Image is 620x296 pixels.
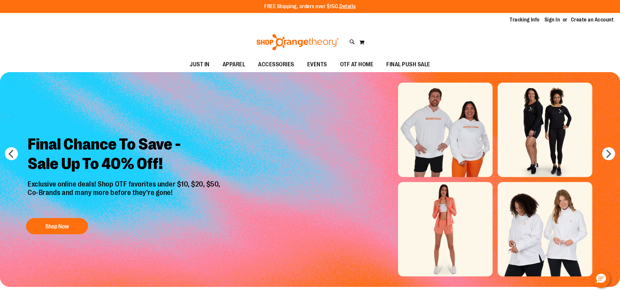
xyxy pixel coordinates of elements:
a: Sign In [544,16,560,23]
button: Shop Now [26,218,88,234]
span: JUST IN [190,57,210,72]
span: EVENTS [307,57,327,72]
a: FINAL PUSH SALE [380,57,437,72]
a: Tracking Info [510,16,540,23]
button: Hello, have a question? Let’s chat. [592,270,610,288]
span: ACCESSORIES [258,57,294,72]
button: prev [5,147,18,160]
a: Details [339,4,356,9]
span: OTF AT HOME [340,57,374,72]
h2: Final Chance To Save - Sale Up To 40% Off! [23,130,227,180]
a: Create an Account [571,16,614,23]
a: APPAREL [216,57,252,72]
img: Shop Orangetheory [255,34,340,50]
p: FREE Shipping, orders over $150. [264,3,356,10]
a: Final Chance To Save -Sale Up To 40% Off! Exclusive online deals! Shop OTF favorites under $10, $... [23,130,227,238]
a: ACCESSORIES [252,57,301,72]
span: APPAREL [223,57,245,72]
button: next [602,147,615,160]
span: FINAL PUSH SALE [386,57,430,72]
a: JUST IN [183,57,216,72]
a: EVENTS [301,57,334,72]
a: OTF AT HOME [334,57,380,72]
p: Exclusive online deals! Shop OTF favorites under $10, $20, $50, Co-Brands and many more before th... [23,180,227,212]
